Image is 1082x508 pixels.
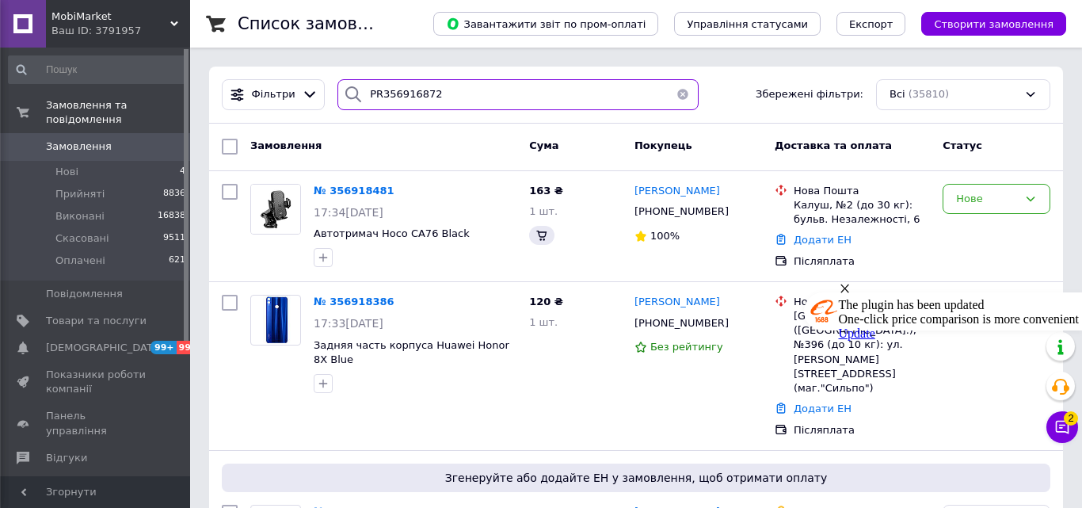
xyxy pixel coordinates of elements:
div: Калуш, №2 (до 30 кг): бульв. Незалежності, 6 [794,198,930,227]
input: Пошук за номером замовлення, ПІБ покупця, номером телефону, Email, номером накладної [337,79,699,110]
a: Додати ЕН [794,403,852,414]
span: Замовлення [46,139,112,154]
a: Автотримач Hoco CA76 Black [314,227,470,239]
a: № 356918481 [314,185,394,197]
span: 163 ₴ [529,185,563,197]
input: Пошук [8,55,187,84]
div: [GEOGRAPHIC_DATA] ([GEOGRAPHIC_DATA].), №396 (до 10 кг): ул. [PERSON_NAME][STREET_ADDRESS] (маг."... [794,309,930,395]
span: Товари та послуги [46,314,147,328]
span: [DEMOGRAPHIC_DATA] [46,341,163,355]
div: Нове [956,191,1018,208]
span: 120 ₴ [529,296,563,307]
a: Додати ЕН [794,234,852,246]
span: [PERSON_NAME] [634,185,720,197]
span: [PERSON_NAME] [634,296,720,307]
span: Замовлення [250,139,322,151]
div: Нова Пошта [794,184,930,198]
span: 99+ [150,341,177,354]
span: 99+ [177,341,203,354]
span: Фільтри [252,87,295,102]
span: 1 шт. [529,205,558,217]
span: Експорт [849,18,893,30]
div: Ваш ID: 3791957 [51,24,190,38]
button: Управління статусами [674,12,821,36]
span: [PHONE_NUMBER] [634,317,729,329]
span: Cума [529,139,558,151]
span: Всі [890,87,905,102]
span: Створити замовлення [934,18,1053,30]
span: Статус [943,139,982,151]
span: 100% [650,230,680,242]
a: Фото товару [250,295,301,346]
span: 2 [1064,411,1078,426]
button: Експорт [836,12,906,36]
span: Замовлення та повідомлення [46,98,190,127]
div: Післяплата [794,254,930,269]
span: Завантажити звіт по пром-оплаті [446,17,646,31]
span: 1 шт. [529,316,558,328]
span: 17:33[DATE] [314,317,383,330]
span: Без рейтингу [650,341,723,353]
div: Післяплата [794,423,930,437]
a: Фото товару [250,184,301,235]
a: Задняя часть корпуса Huawei Honor 8X Blue [314,339,509,366]
span: [PHONE_NUMBER] [634,205,729,217]
span: 8836 [163,187,185,201]
span: Оплачені [55,254,105,268]
span: 4 [180,165,185,179]
span: 9511 [163,231,185,246]
a: Створити замовлення [905,17,1066,29]
span: Нові [55,165,78,179]
button: Створити замовлення [921,12,1066,36]
a: [PERSON_NAME] [634,295,720,310]
img: Фото товару [251,185,300,234]
span: Панель управління [46,409,147,437]
span: MobiMarket [51,10,170,24]
span: 621 [169,254,185,268]
span: Повідомлення [46,287,123,301]
span: Показники роботи компанії [46,368,147,396]
div: Нова Пошта [794,295,930,309]
span: 16838 [158,209,185,223]
span: 17:34[DATE] [314,206,383,219]
span: Скасовані [55,231,109,246]
span: Управління статусами [687,18,808,30]
span: Відгуки [46,451,87,465]
span: Покупець [634,139,692,151]
span: Виконані [55,209,105,223]
span: Доставка та оплата [775,139,892,151]
span: (35810) [909,88,950,100]
h1: Список замовлень [238,14,398,33]
span: Збережені фільтри: [756,87,863,102]
button: Очистить [667,79,699,110]
span: Прийняті [55,187,105,201]
span: Згенеруйте або додайте ЕН у замовлення, щоб отримати оплату [228,470,1044,486]
button: Чат з покупцем2 [1046,411,1078,443]
img: Фото товару [259,296,293,345]
a: [PERSON_NAME] [634,184,720,199]
a: № 356918386 [314,296,394,307]
button: Завантажити звіт по пром-оплаті [433,12,658,36]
